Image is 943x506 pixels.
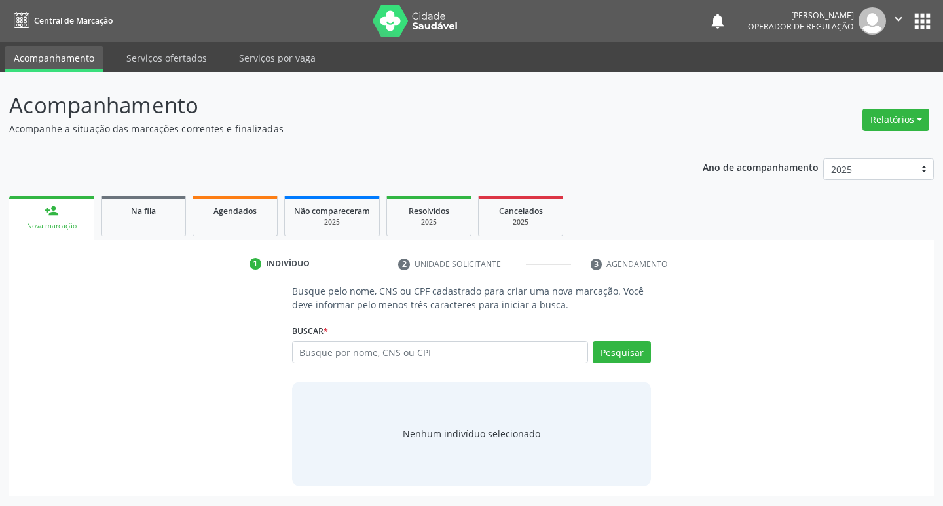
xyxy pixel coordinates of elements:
[250,258,261,270] div: 1
[213,206,257,217] span: Agendados
[499,206,543,217] span: Cancelados
[703,158,819,175] p: Ano de acompanhamento
[9,122,656,136] p: Acompanhe a situação das marcações correntes e finalizadas
[131,206,156,217] span: Na fila
[886,7,911,35] button: 
[911,10,934,33] button: apps
[5,46,103,72] a: Acompanhamento
[409,206,449,217] span: Resolvidos
[396,217,462,227] div: 2025
[117,46,216,69] a: Serviços ofertados
[709,12,727,30] button: notifications
[859,7,886,35] img: img
[862,109,929,131] button: Relatórios
[9,89,656,122] p: Acompanhamento
[593,341,651,363] button: Pesquisar
[292,321,328,341] label: Buscar
[292,341,589,363] input: Busque por nome, CNS ou CPF
[294,206,370,217] span: Não compareceram
[18,221,85,231] div: Nova marcação
[294,217,370,227] div: 2025
[891,12,906,26] i: 
[45,204,59,218] div: person_add
[488,217,553,227] div: 2025
[34,15,113,26] span: Central de Marcação
[403,427,540,441] div: Nenhum indivíduo selecionado
[9,10,113,31] a: Central de Marcação
[748,10,854,21] div: [PERSON_NAME]
[292,284,652,312] p: Busque pelo nome, CNS ou CPF cadastrado para criar uma nova marcação. Você deve informar pelo men...
[230,46,325,69] a: Serviços por vaga
[748,21,854,32] span: Operador de regulação
[266,258,310,270] div: Indivíduo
